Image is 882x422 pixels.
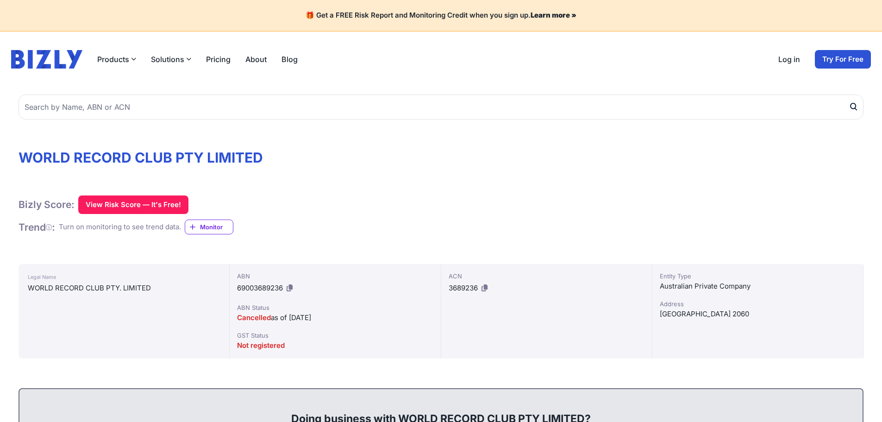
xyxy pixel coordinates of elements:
[660,299,856,309] div: Address
[660,271,856,281] div: Entity Type
[28,271,220,283] div: Legal Name
[151,54,191,65] button: Solutions
[19,94,863,120] input: Search by Name, ABN or ACN
[531,11,576,19] a: Learn more »
[237,271,433,281] div: ABN
[185,220,233,234] a: Monitor
[449,283,478,292] span: 3689236
[660,281,856,292] div: Australian Private Company
[206,54,231,65] a: Pricing
[237,341,285,350] span: Not registered
[815,50,871,69] a: Try For Free
[778,54,800,65] a: Log in
[281,54,298,65] a: Blog
[237,283,283,292] span: 69003689236
[449,271,644,281] div: ACN
[660,309,856,320] div: [GEOGRAPHIC_DATA] 2060
[237,312,433,323] div: as of [DATE]
[200,222,233,232] span: Monitor
[237,331,433,340] div: GST Status
[97,54,136,65] button: Products
[59,222,181,233] div: Turn on monitoring to see trend data.
[78,195,188,214] button: View Risk Score — It's Free!
[237,313,271,322] span: Cancelled
[28,283,220,294] div: WORLD RECORD CLUB PTY. LIMITED
[19,221,55,233] h1: Trend :
[245,54,267,65] a: About
[19,149,863,166] h1: WORLD RECORD CLUB PTY LIMITED
[11,11,871,20] h4: 🎁 Get a FREE Risk Report and Monitoring Credit when you sign up.
[237,303,433,312] div: ABN Status
[19,198,75,211] h1: Bizly Score:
